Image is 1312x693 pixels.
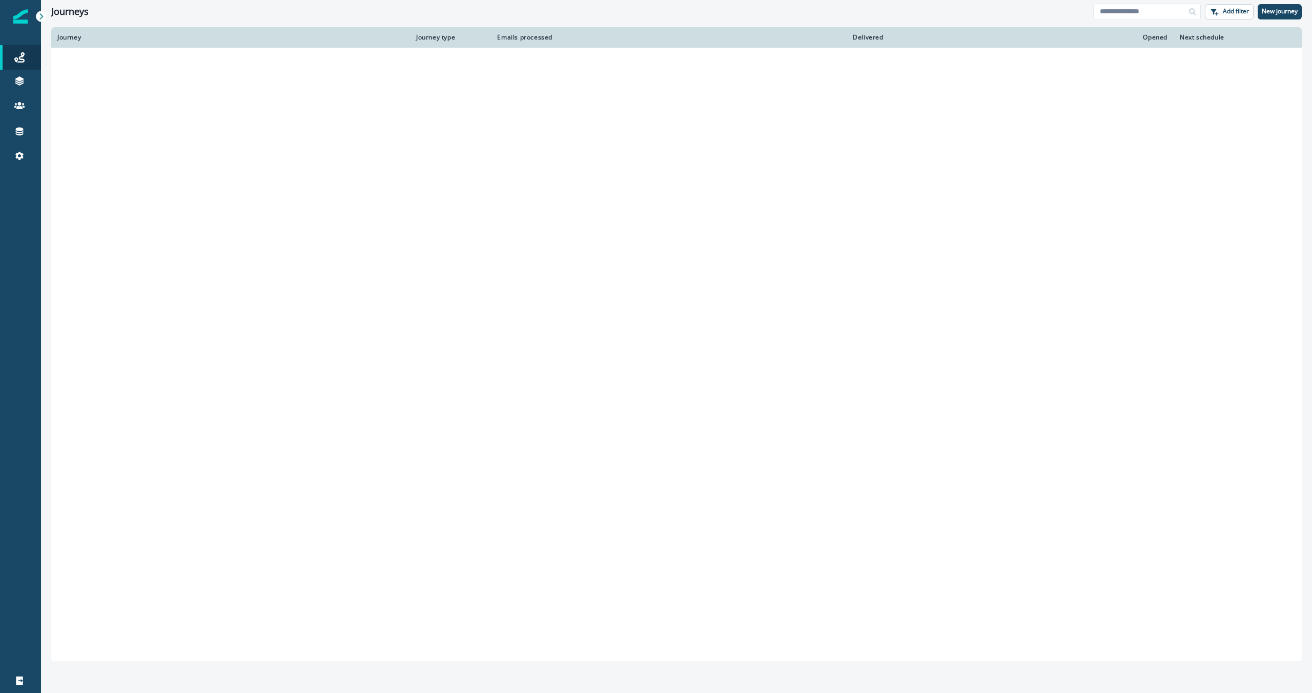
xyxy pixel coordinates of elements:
div: Next schedule [1180,33,1270,42]
button: Add filter [1205,4,1254,19]
div: Journey [57,33,404,42]
p: Add filter [1223,8,1249,15]
div: Opened [896,33,1167,42]
img: Inflection [13,9,28,24]
p: New journey [1262,8,1298,15]
div: Journey type [416,33,481,42]
button: New journey [1258,4,1302,19]
h1: Journeys [51,6,89,17]
div: Delivered [565,33,884,42]
div: Emails processed [493,33,552,42]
